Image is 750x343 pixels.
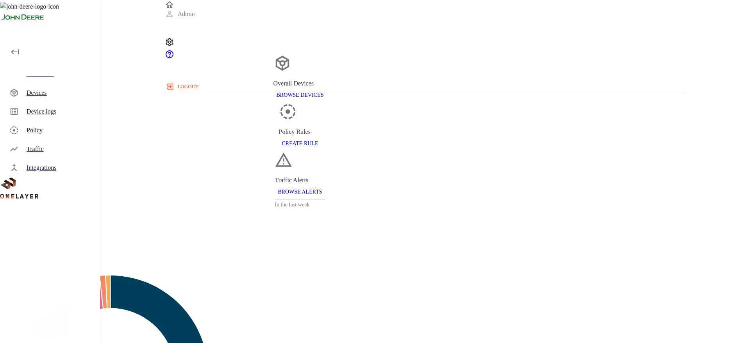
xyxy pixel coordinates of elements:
[273,91,327,98] a: BROWSE DEVICES
[275,185,325,199] button: BROWSE ALERTS
[165,53,174,60] a: onelayer-support
[165,53,174,60] span: Support Portal
[279,140,321,146] a: CREATE RULE
[279,127,321,137] div: Policy Rules
[279,137,321,151] button: CREATE RULE
[275,200,325,210] h3: In the last week
[275,176,325,185] div: Traffic Alerts
[273,88,327,103] button: BROWSE DEVICES
[165,80,201,93] button: logout
[177,9,195,19] p: Admin
[165,80,685,93] a: logout
[275,188,325,195] a: BROWSE ALERTS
